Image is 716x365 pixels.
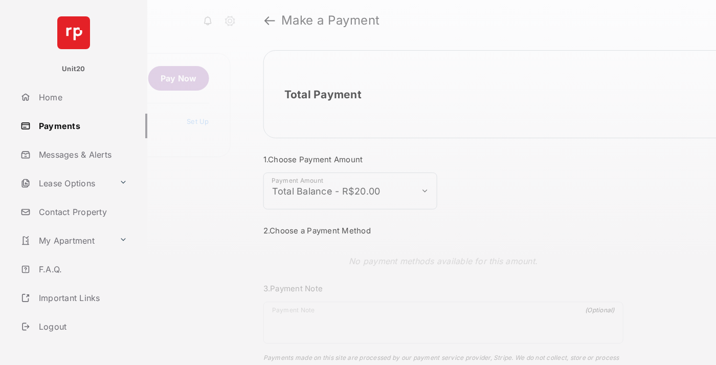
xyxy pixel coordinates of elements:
[16,314,147,339] a: Logout
[62,64,85,74] p: Unit20
[16,200,147,224] a: Contact Property
[263,284,623,293] h3: 3. Payment Note
[16,171,115,196] a: Lease Options
[16,142,147,167] a: Messages & Alerts
[263,226,623,235] h3: 2. Choose a Payment Method
[57,16,90,49] img: svg+xml;base64,PHN2ZyB4bWxucz0iaHR0cDovL3d3dy53My5vcmcvMjAwMC9zdmciIHdpZHRoPSI2NCIgaGVpZ2h0PSI2NC...
[281,14,380,27] strong: Make a Payment
[16,114,147,138] a: Payments
[263,155,623,164] h3: 1. Choose Payment Amount
[16,286,131,310] a: Important Links
[187,117,209,125] a: Set Up
[349,255,538,267] p: No payment methods available for this amount.
[284,88,362,101] h2: Total Payment
[16,228,115,253] a: My Apartment
[16,85,147,110] a: Home
[16,257,147,282] a: F.A.Q.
